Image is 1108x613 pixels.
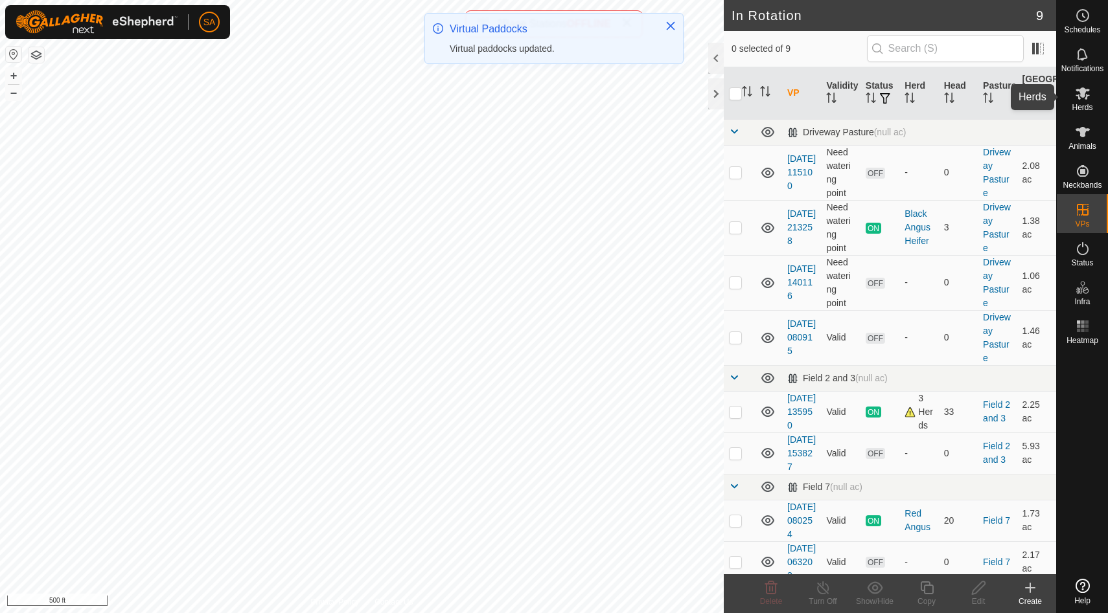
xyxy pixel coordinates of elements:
[983,257,1011,308] a: Driveway Pasture
[732,8,1036,23] h2: In Rotation
[1074,597,1091,605] span: Help
[860,67,899,120] th: Status
[905,207,933,248] div: Black Angus Heifer
[821,67,860,120] th: Validity
[830,482,862,492] span: (null ac)
[821,310,860,365] td: Valid
[849,596,901,607] div: Show/Hide
[1075,220,1089,228] span: VPs
[787,208,816,246] a: [DATE] 213258
[1057,574,1108,610] a: Help
[760,88,770,98] p-sorticon: Activate to sort
[1072,104,1092,111] span: Herds
[6,47,21,62] button: Reset Map
[797,596,849,607] div: Turn Off
[821,200,860,255] td: Need watering point
[450,21,652,37] div: Virtual Paddocks
[939,310,978,365] td: 0
[939,500,978,541] td: 20
[905,447,933,460] div: -
[944,95,954,105] p-sorticon: Activate to sort
[983,147,1011,198] a: Driveway Pasture
[866,278,885,289] span: OFF
[1022,102,1033,112] p-sorticon: Activate to sort
[787,318,816,356] a: [DATE] 080915
[6,68,21,84] button: +
[874,127,906,137] span: (null ac)
[905,166,933,179] div: -
[866,168,885,179] span: OFF
[1071,259,1093,267] span: Status
[983,202,1011,253] a: Driveway Pasture
[866,95,876,105] p-sorticon: Activate to sort
[1017,67,1056,120] th: [GEOGRAPHIC_DATA] Area
[662,17,680,35] button: Close
[1061,65,1103,72] span: Notifications
[1068,142,1096,150] span: Animals
[310,596,359,608] a: Privacy Policy
[16,10,178,34] img: Gallagher Logo
[866,407,881,418] span: ON
[1017,200,1056,255] td: 1.38 ac
[939,255,978,310] td: 0
[905,555,933,569] div: -
[983,515,1010,526] a: Field 7
[905,331,933,344] div: -
[732,42,867,56] span: 0 selected of 9
[983,557,1010,567] a: Field 7
[1067,337,1098,344] span: Heatmap
[939,200,978,255] td: 3
[787,502,816,539] a: [DATE] 080254
[1063,181,1102,189] span: Neckbands
[939,541,978,583] td: 0
[782,67,821,120] th: VP
[983,312,1011,363] a: Driveway Pasture
[821,500,860,541] td: Valid
[901,596,952,607] div: Copy
[866,333,885,344] span: OFF
[787,127,906,138] div: Driveway Pasture
[787,373,888,384] div: Field 2 and 3
[866,515,881,526] span: ON
[899,67,938,120] th: Herd
[939,145,978,200] td: 0
[826,95,837,105] p-sorticon: Activate to sort
[821,391,860,432] td: Valid
[867,35,1024,62] input: Search (S)
[203,16,216,29] span: SA
[866,448,885,459] span: OFF
[787,482,862,493] div: Field 7
[742,88,752,98] p-sorticon: Activate to sort
[1017,432,1056,474] td: 5.93 ac
[821,432,860,474] td: Valid
[1074,298,1090,306] span: Infra
[1064,26,1100,34] span: Schedules
[450,42,652,56] div: Virtual paddocks updated.
[855,373,888,383] span: (null ac)
[978,67,1017,120] th: Pasture
[939,67,978,120] th: Head
[1017,391,1056,432] td: 2.25 ac
[1004,596,1056,607] div: Create
[29,47,44,63] button: Map Layers
[983,399,1010,423] a: Field 2 and 3
[760,597,783,606] span: Delete
[821,255,860,310] td: Need watering point
[983,95,993,105] p-sorticon: Activate to sort
[787,543,816,581] a: [DATE] 063203
[787,393,816,430] a: [DATE] 135950
[375,596,413,608] a: Contact Us
[1017,500,1056,541] td: 1.73 ac
[983,441,1010,465] a: Field 2 and 3
[905,95,915,105] p-sorticon: Activate to sort
[905,276,933,289] div: -
[821,145,860,200] td: Need watering point
[1017,255,1056,310] td: 1.06 ac
[866,557,885,568] span: OFF
[787,434,816,472] a: [DATE] 153827
[939,391,978,432] td: 33
[787,153,816,191] a: [DATE] 115100
[866,223,881,234] span: ON
[1017,541,1056,583] td: 2.17 ac
[1017,310,1056,365] td: 1.46 ac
